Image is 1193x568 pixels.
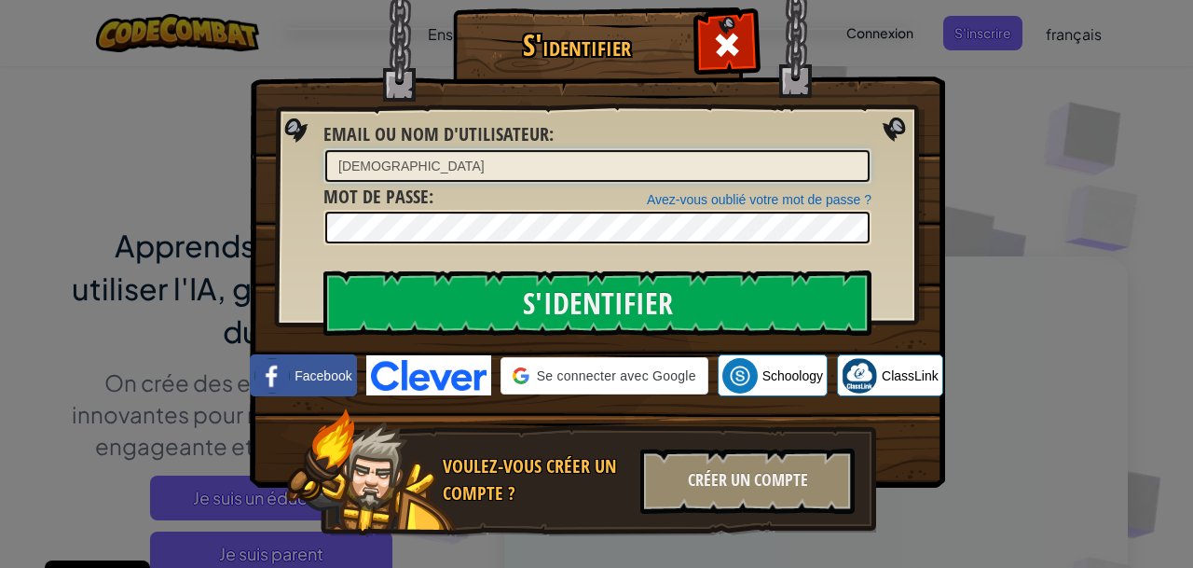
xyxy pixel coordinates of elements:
[443,453,629,506] div: Voulez-vous créer un compte ?
[501,357,708,395] div: Se connecter avec Google
[762,367,823,385] span: Schoology
[537,367,696,385] span: Se connecter avec Google
[323,121,554,148] label: :
[647,192,871,207] a: Avez-vous oublié votre mot de passe ?
[295,367,351,385] span: Facebook
[366,355,491,395] img: clever-logo-blue.png
[323,121,549,146] span: Email ou nom d'utilisateur
[254,358,290,394] img: facebook_small.png
[323,270,871,336] input: S'identifier
[323,184,433,211] label: :
[882,367,939,385] span: ClassLink
[640,449,855,514] div: Créer un compte
[722,358,758,394] img: schoology.png
[323,184,429,209] span: Mot de passe
[842,358,877,394] img: classlink-logo-small.png
[458,29,695,62] h1: S'identifier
